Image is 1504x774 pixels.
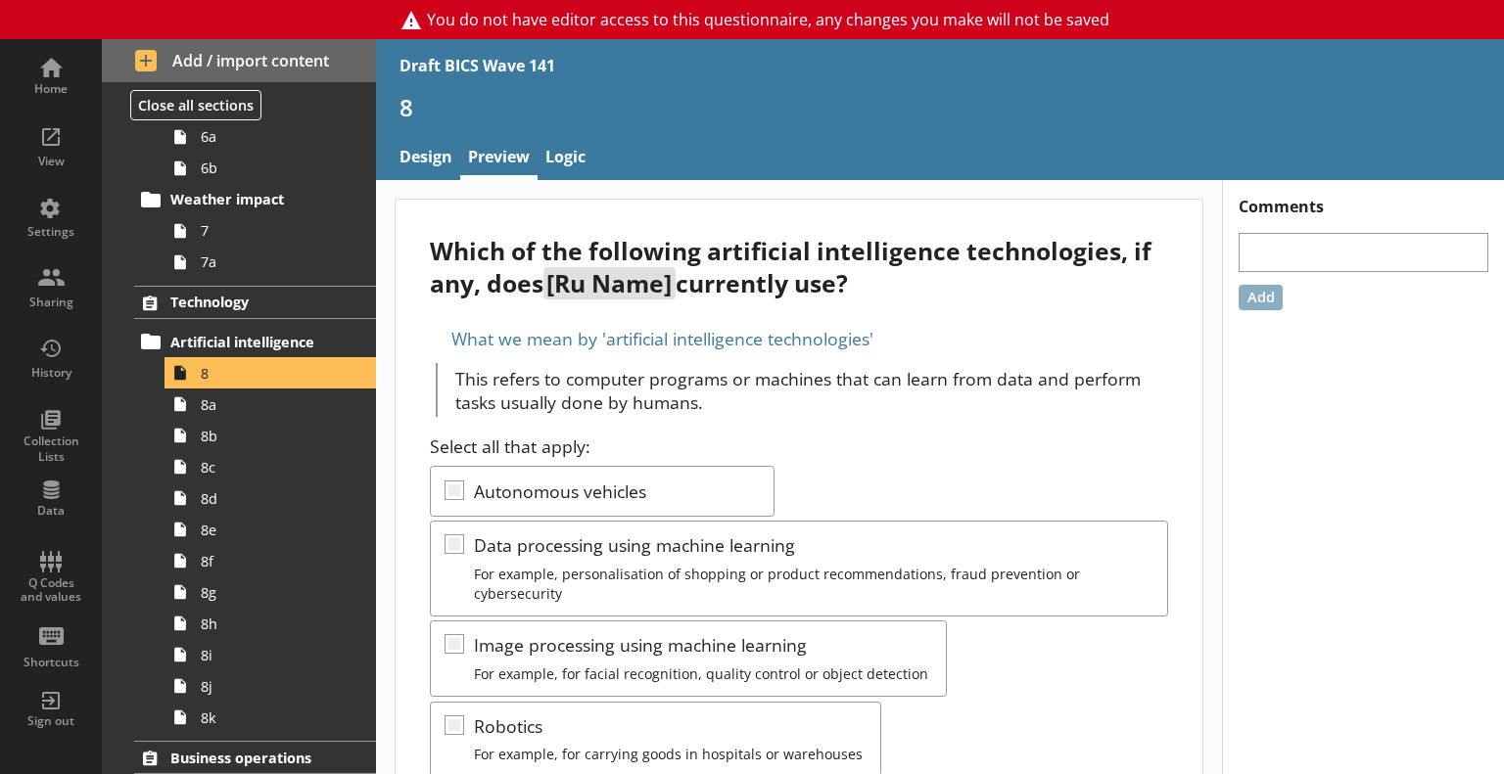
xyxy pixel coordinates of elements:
span: 6b [201,159,349,177]
div: Sharing [17,295,85,310]
span: 8g [201,583,349,602]
a: 8i [164,639,376,670]
div: Sign out [17,713,85,729]
span: 7 [201,221,349,240]
span: 8k [201,708,349,727]
span: 8d [201,489,349,508]
a: Design [392,138,460,180]
div: Settings [17,224,85,240]
a: 8d [164,482,376,514]
a: Technology [134,286,376,319]
div: Collection Lists [17,433,85,464]
p: This refers to computer programs or machines that can learn from data and perform tasks usually d... [455,367,1168,414]
button: Add / import content [102,39,376,82]
span: 8b [201,427,349,445]
h1: 8 [399,92,1480,122]
a: 8c [164,451,376,482]
div: History [17,365,85,381]
li: Artificial intelligence88a8b8c8d8e8f8g8h8i8j8k [143,326,376,733]
div: Data [17,503,85,519]
span: 8a [201,395,349,414]
div: Draft BICS Wave 141 [399,55,555,76]
a: 6b [164,153,376,184]
li: TechnologyArtificial intelligence88a8b8c8d8e8f8g8h8i8j8k [102,286,376,733]
a: Preview [460,138,538,180]
li: Weather impact77a [143,184,376,278]
a: 8g [164,576,376,608]
a: 8a [164,388,376,420]
span: 8i [201,646,349,664]
a: Business operations [134,741,376,774]
a: 8 [164,357,376,388]
div: What we mean by 'artificial intelligence technologies' [430,323,1167,354]
a: 6a [164,121,376,153]
span: 8j [201,677,349,696]
span: [Ru Name] [543,267,675,299]
a: 8e [164,514,376,545]
a: Weather impact [134,184,376,215]
a: 8f [164,545,376,576]
div: View [17,154,85,169]
span: 8f [201,552,349,570]
a: Artificial intelligence [134,326,376,357]
a: 8h [164,608,376,639]
span: 8 [201,364,349,383]
span: 8e [201,521,349,539]
span: Technology [170,293,341,311]
span: 8h [201,615,349,633]
span: 6a [201,127,349,146]
span: Business operations [170,749,341,767]
span: Weather impact [170,190,341,208]
span: Add / import content [135,50,344,71]
a: 8b [164,420,376,451]
div: Shortcuts [17,655,85,670]
div: Home [17,81,85,97]
a: 8j [164,670,376,702]
h1: Comments [1223,180,1504,217]
span: 8c [201,458,349,477]
a: 7 [164,215,376,247]
a: Logic [538,138,593,180]
div: Which of the following artificial intelligence technologies, if any, does currently use? [430,235,1167,299]
div: Q Codes and values [17,576,85,605]
a: 8k [164,702,376,733]
span: 7a [201,252,349,271]
span: Artificial intelligence [170,333,341,351]
a: 7a [164,247,376,278]
button: Close all sections [130,90,261,120]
